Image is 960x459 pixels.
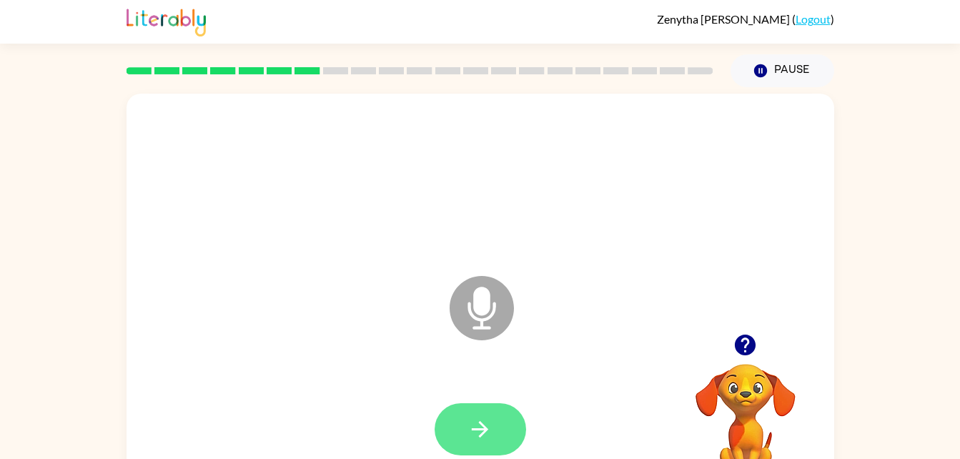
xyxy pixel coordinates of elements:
button: Pause [731,54,834,87]
a: Logout [796,12,831,26]
div: ( ) [657,12,834,26]
img: Literably [127,5,206,36]
span: Zenytha [PERSON_NAME] [657,12,792,26]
